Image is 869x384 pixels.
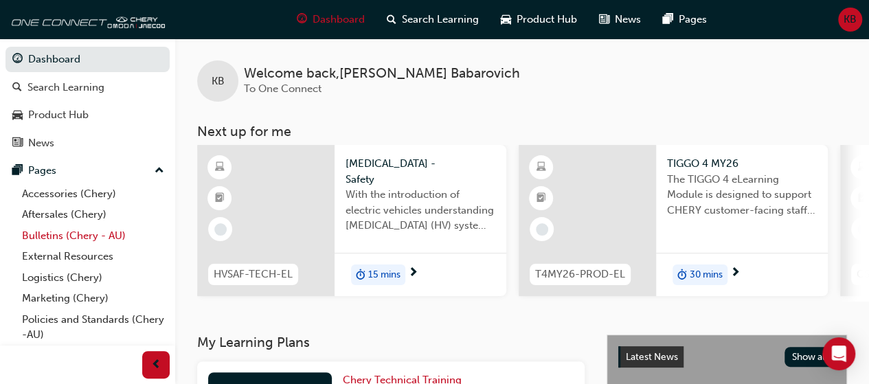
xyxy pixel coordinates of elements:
[28,135,54,151] div: News
[679,12,707,27] span: Pages
[215,190,225,207] span: booktick-icon
[667,156,817,172] span: TIGGO 4 MY26
[5,44,170,158] button: DashboardSearch LearningProduct HubNews
[7,5,165,33] img: oneconnect
[376,5,490,34] a: search-iconSearch Learning
[214,223,227,236] span: learningRecordVerb_NONE-icon
[214,267,293,282] span: HVSAF-TECH-EL
[346,156,495,187] span: [MEDICAL_DATA] - Safety
[615,12,641,27] span: News
[408,267,418,280] span: next-icon
[5,158,170,183] button: Pages
[12,54,23,66] span: guage-icon
[244,66,520,82] span: Welcome back , [PERSON_NAME] Babarovich
[212,74,225,89] span: KB
[618,346,835,368] a: Latest NewsShow all
[667,172,817,218] span: The TIGGO 4 eLearning Module is designed to support CHERY customer-facing staff with the product ...
[16,183,170,205] a: Accessories (Chery)
[838,8,862,32] button: KB
[16,267,170,289] a: Logistics (Chery)
[588,5,652,34] a: news-iconNews
[387,11,396,28] span: search-icon
[346,187,495,234] span: With the introduction of electric vehicles understanding [MEDICAL_DATA] (HV) systems is critical ...
[28,163,56,179] div: Pages
[519,145,828,296] a: T4MY26-PROD-ELTIGGO 4 MY26The TIGGO 4 eLearning Module is designed to support CHERY customer-faci...
[537,159,546,177] span: learningResourceType_ELEARNING-icon
[858,159,868,177] span: learningResourceType_ELEARNING-icon
[12,137,23,150] span: news-icon
[785,347,836,367] button: Show all
[5,102,170,128] a: Product Hub
[537,190,546,207] span: booktick-icon
[501,11,511,28] span: car-icon
[599,11,609,28] span: news-icon
[626,351,678,363] span: Latest News
[27,80,104,95] div: Search Learning
[690,267,723,283] span: 30 mins
[16,204,170,225] a: Aftersales (Chery)
[16,288,170,309] a: Marketing (Chery)
[356,266,365,284] span: duration-icon
[16,225,170,247] a: Bulletins (Chery - AU)
[12,165,23,177] span: pages-icon
[215,159,225,177] span: learningResourceType_ELEARNING-icon
[12,109,23,122] span: car-icon
[730,267,741,280] span: next-icon
[5,47,170,72] a: Dashboard
[175,124,869,139] h3: Next up for me
[535,267,625,282] span: T4MY26-PROD-EL
[244,82,321,95] span: To One Connect
[402,12,479,27] span: Search Learning
[5,75,170,100] a: Search Learning
[536,223,548,236] span: learningRecordVerb_NONE-icon
[297,11,307,28] span: guage-icon
[677,266,687,284] span: duration-icon
[822,337,855,370] div: Open Intercom Messenger
[313,12,365,27] span: Dashboard
[12,82,22,94] span: search-icon
[844,12,857,27] span: KB
[490,5,588,34] a: car-iconProduct Hub
[652,5,718,34] a: pages-iconPages
[663,11,673,28] span: pages-icon
[517,12,577,27] span: Product Hub
[16,246,170,267] a: External Resources
[368,267,400,283] span: 15 mins
[858,190,868,207] span: booktick-icon
[197,145,506,296] a: HVSAF-TECH-EL[MEDICAL_DATA] - SafetyWith the introduction of electric vehicles understanding [MED...
[286,5,376,34] a: guage-iconDashboard
[16,309,170,346] a: Policies and Standards (Chery -AU)
[151,357,161,374] span: prev-icon
[155,162,164,180] span: up-icon
[5,131,170,156] a: News
[197,335,585,350] h3: My Learning Plans
[28,107,89,123] div: Product Hub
